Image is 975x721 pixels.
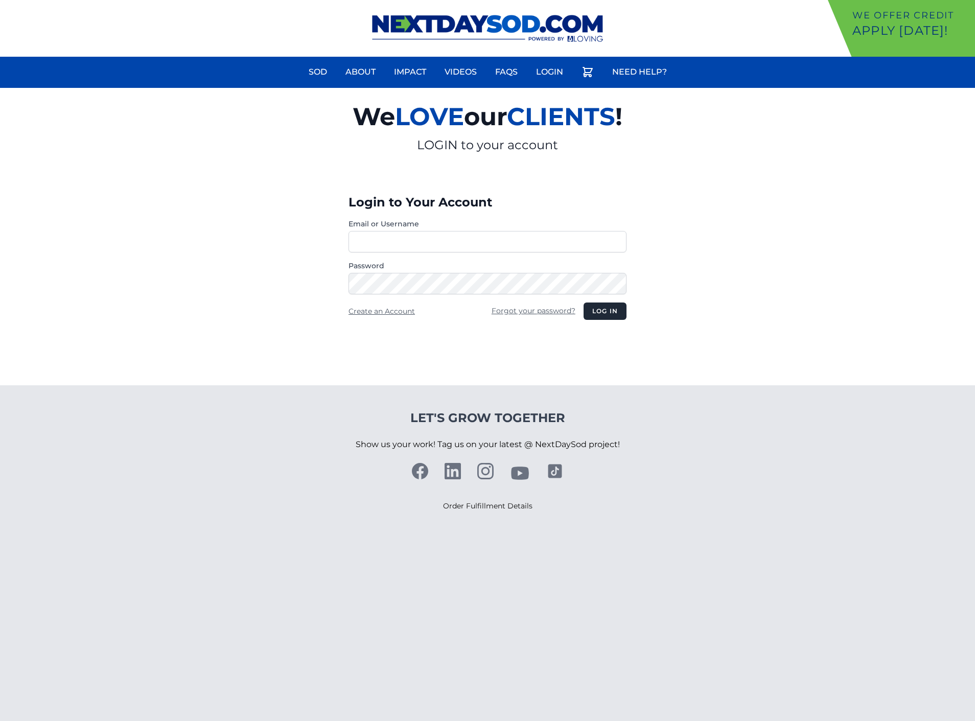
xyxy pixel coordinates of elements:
h3: Login to Your Account [349,194,626,211]
label: Email or Username [349,219,626,229]
a: Order Fulfillment Details [443,501,532,510]
p: LOGIN to your account [234,137,741,153]
label: Password [349,261,626,271]
a: Create an Account [349,307,415,316]
a: Forgot your password? [492,306,575,315]
p: We offer Credit [852,8,971,22]
a: Videos [438,60,483,84]
a: Need Help? [606,60,673,84]
a: About [339,60,382,84]
p: Show us your work! Tag us on your latest @ NextDaySod project! [356,426,620,463]
h2: We our ! [234,96,741,137]
h4: Let's Grow Together [356,410,620,426]
a: Login [530,60,569,84]
p: Apply [DATE]! [852,22,971,39]
button: Log in [584,303,626,320]
span: CLIENTS [507,102,615,131]
a: Impact [388,60,432,84]
span: LOVE [395,102,464,131]
a: FAQs [489,60,524,84]
a: Sod [303,60,333,84]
